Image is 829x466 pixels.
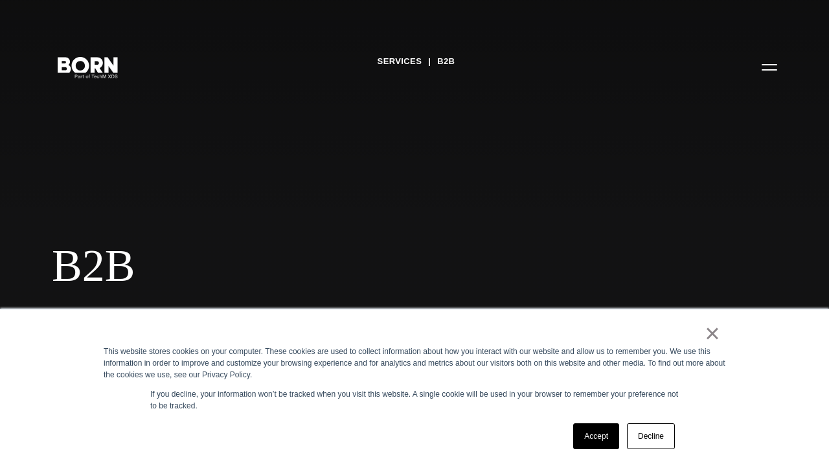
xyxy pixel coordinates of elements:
[627,423,675,449] a: Decline
[378,52,422,71] a: Services
[705,327,720,339] a: ×
[104,346,725,381] div: This website stores cookies on your computer. These cookies are used to collect information about...
[52,239,777,293] div: B2B
[150,388,679,412] p: If you decline, your information won’t be tracked when you visit this website. A single cookie wi...
[437,52,455,71] a: B2B
[754,53,785,80] button: Open
[573,423,619,449] a: Accept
